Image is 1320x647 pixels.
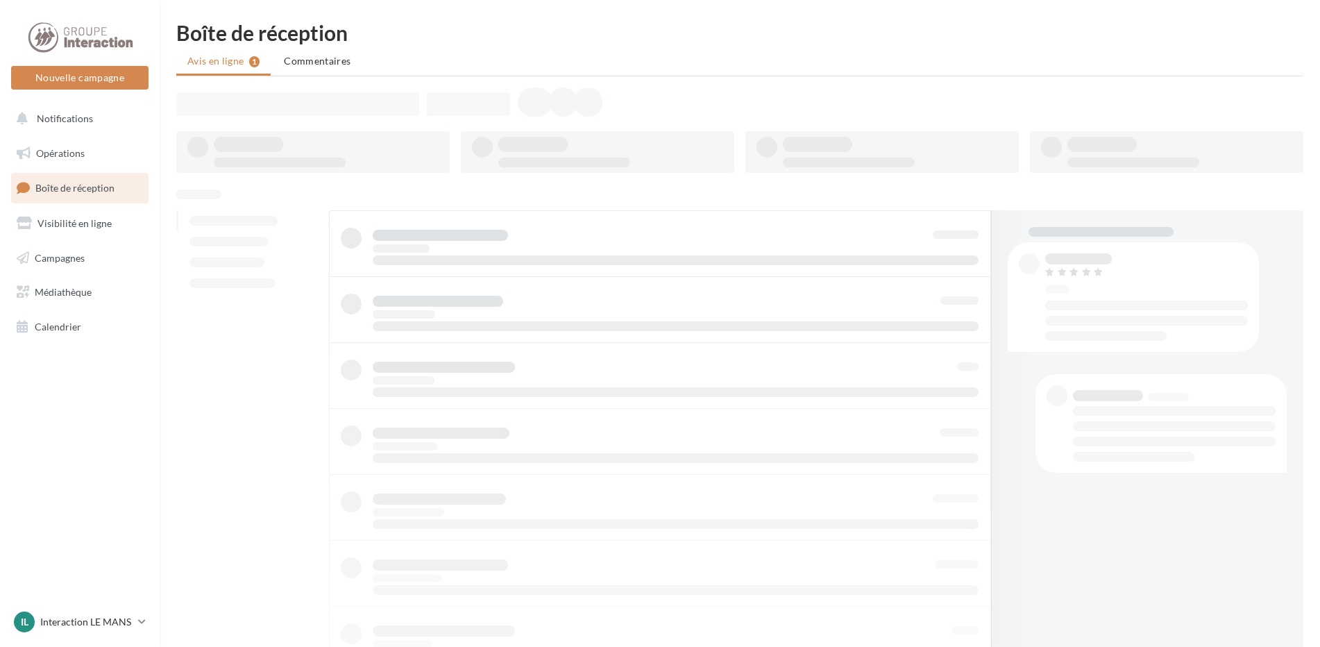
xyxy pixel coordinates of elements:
span: Médiathèque [35,286,92,298]
button: Notifications [8,104,146,133]
a: Campagnes [8,244,151,273]
a: Visibilité en ligne [8,209,151,238]
span: Opérations [36,147,85,159]
a: Opérations [8,139,151,168]
p: Interaction LE MANS [40,615,133,629]
span: Visibilité en ligne [37,217,112,229]
span: Boîte de réception [35,182,115,194]
div: Boîte de réception [176,22,1303,43]
span: IL [21,615,28,629]
a: IL Interaction LE MANS [11,609,149,635]
button: Nouvelle campagne [11,66,149,90]
a: Médiathèque [8,278,151,307]
a: Boîte de réception [8,173,151,203]
span: Calendrier [35,321,81,333]
span: Campagnes [35,251,85,263]
span: Commentaires [284,55,350,67]
span: Notifications [37,112,93,124]
a: Calendrier [8,312,151,342]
